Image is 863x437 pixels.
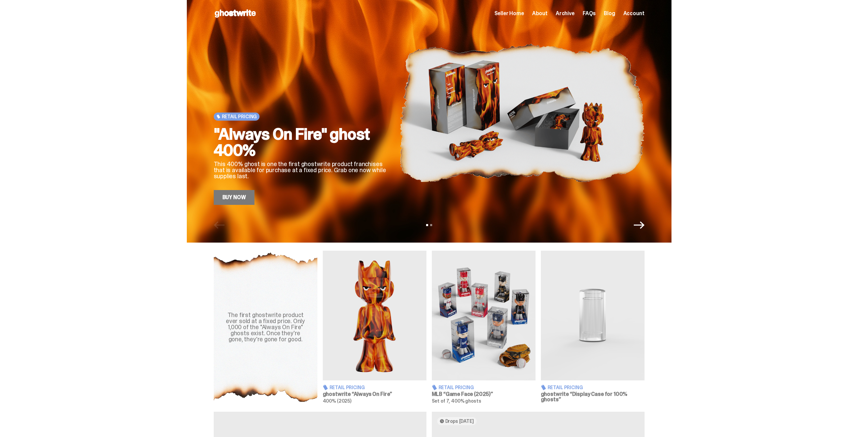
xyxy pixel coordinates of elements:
span: 400% (2025) [323,398,351,404]
p: This 400% ghost is one the first ghostwrite product franchises that is available for purchase at ... [214,161,389,179]
a: Blog [604,11,615,16]
span: Retail Pricing [548,385,583,390]
span: Set of 7, 400% ghosts [432,398,481,404]
img: Display Case for 100% ghosts [541,251,645,380]
a: Seller Home [494,11,524,16]
a: Account [623,11,645,16]
a: About [532,11,548,16]
span: Retail Pricing [330,385,365,390]
button: View slide 1 [426,224,428,226]
h3: MLB “Game Face (2025)” [432,392,536,397]
img: Game Face (2025) [432,251,536,380]
a: Display Case for 100% ghosts Retail Pricing [541,251,645,404]
img: Always On Fire [323,251,426,380]
a: Always On Fire Retail Pricing [323,251,426,404]
span: Drops [DATE] [445,418,474,424]
span: Retail Pricing [439,385,474,390]
h3: ghostwrite “Display Case for 100% ghosts” [541,392,645,402]
button: View slide 2 [430,224,432,226]
a: Archive [556,11,575,16]
button: Next [634,220,645,230]
div: The first ghostwrite product ever sold at a fixed price. Only 1,000 of the "Always On Fire" ghost... [222,312,309,342]
a: Buy Now [214,190,255,205]
a: Game Face (2025) Retail Pricing [432,251,536,404]
img: "Always On Fire" ghost 400% [400,21,645,205]
a: FAQs [583,11,596,16]
h2: "Always On Fire" ghost 400% [214,126,389,158]
h3: ghostwrite “Always On Fire” [323,392,426,397]
span: Retail Pricing [222,114,257,119]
